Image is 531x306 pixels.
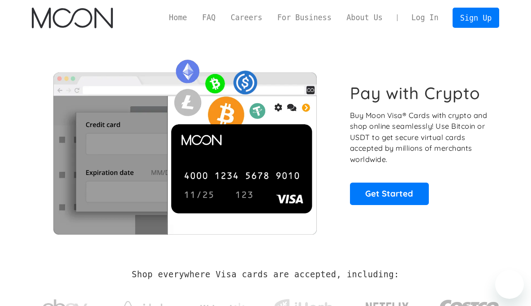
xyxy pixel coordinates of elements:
h1: Pay with Crypto [350,83,481,103]
a: For Business [270,12,339,23]
img: Moon Cards let you spend your crypto anywhere Visa is accepted. [32,53,337,235]
a: Sign Up [453,8,499,28]
a: Log In [404,8,446,28]
a: About Us [339,12,390,23]
p: Buy Moon Visa® Cards with crypto and shop online seamlessly! Use Bitcoin or USDT to get secure vi... [350,110,489,165]
iframe: Button to launch messaging window [495,270,524,299]
img: Moon Logo [32,8,113,28]
h2: Shop everywhere Visa cards are accepted, including: [132,270,399,280]
a: FAQ [194,12,223,23]
a: home [32,8,113,28]
a: Home [161,12,194,23]
a: Careers [223,12,270,23]
a: Get Started [350,183,429,205]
